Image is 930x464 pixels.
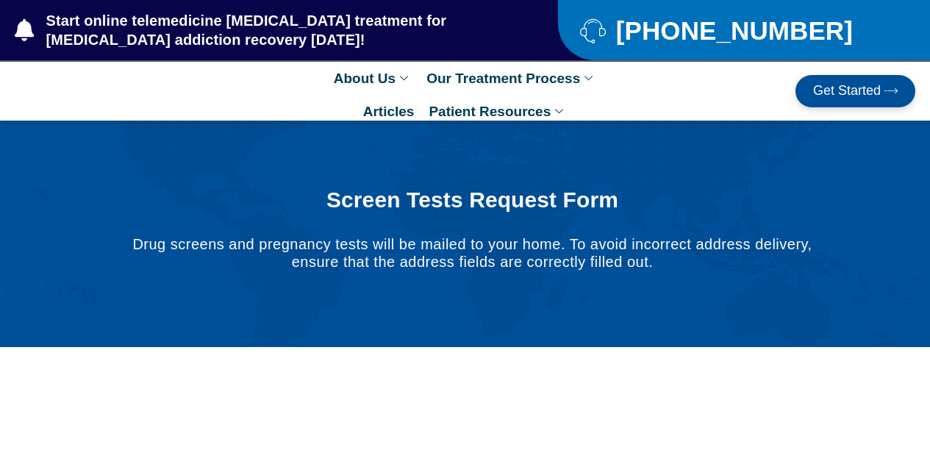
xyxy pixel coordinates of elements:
span: [PHONE_NUMBER] [612,21,853,40]
span: Get Started [813,84,881,99]
a: Start online telemedicine [MEDICAL_DATA] treatment for [MEDICAL_DATA] addiction recovery [DATE]! [15,11,499,49]
a: Patient Resources [421,95,574,128]
a: Our Treatment Process [419,62,604,95]
a: [PHONE_NUMBER] [580,18,893,43]
p: Drug screens and pregnancy tests will be mailed to your home. To avoid incorrect address delivery... [119,235,826,271]
a: About Us [326,62,419,95]
a: Get Started [795,75,915,107]
a: Articles [356,95,422,128]
h1: Screen Tests Request Form [119,187,826,213]
span: Start online telemedicine [MEDICAL_DATA] treatment for [MEDICAL_DATA] addiction recovery [DATE]! [43,11,500,49]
